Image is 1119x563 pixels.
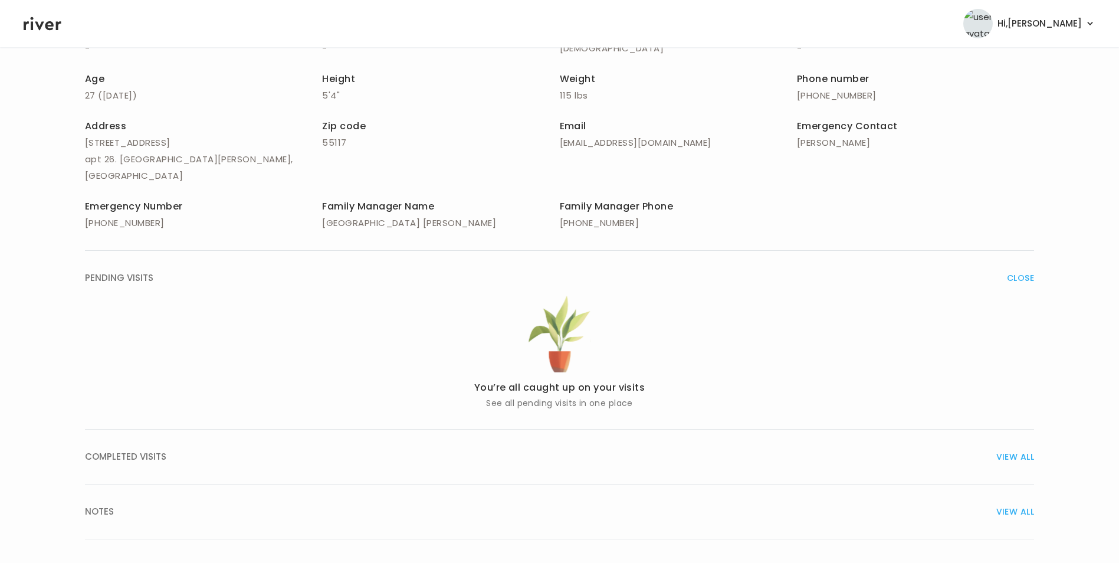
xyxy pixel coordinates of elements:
p: 55117 [322,135,559,151]
p: [DEMOGRAPHIC_DATA] [560,40,797,57]
p: [STREET_ADDRESS] [85,135,322,151]
p: [PHONE_NUMBER] [560,215,797,231]
p: See all pending visits in one place [474,396,645,410]
span: NOTES [85,503,114,520]
span: Height [322,72,355,86]
p: [PHONE_NUMBER] [797,87,1034,104]
p: 5'4" [322,87,559,104]
p: [EMAIL_ADDRESS][DOMAIN_NAME] [560,135,797,151]
span: Family Manager Name [322,199,434,213]
span: Phone number [797,72,869,86]
p: 115 lbs [560,87,797,104]
button: COMPLETED VISITSVIEW ALL [85,430,1034,485]
p: [GEOGRAPHIC_DATA] [PERSON_NAME] [322,215,559,231]
p: [PHONE_NUMBER] [85,215,322,231]
p: - [85,40,322,57]
span: Address [85,119,126,133]
span: COMPLETED VISITS [85,449,166,465]
span: Age [85,72,104,86]
button: NOTESVIEW ALL [85,485,1034,539]
span: ( [DATE] ) [98,89,137,102]
p: apt 26. [GEOGRAPHIC_DATA][PERSON_NAME], [GEOGRAPHIC_DATA] [85,151,322,184]
button: PENDING VISITSCLOSE [85,251,1034,305]
p: - [322,40,559,57]
span: Email [560,119,586,133]
span: Zip code [322,119,366,133]
span: CLOSE [1007,270,1034,286]
span: Weight [560,72,596,86]
p: - [797,40,1034,57]
img: user avatar [963,9,993,38]
span: VIEW ALL [996,449,1034,465]
p: You’re all caught up on your visits [474,379,645,396]
span: Hi, [PERSON_NAME] [997,15,1082,32]
span: Emergency Contact [797,119,898,133]
button: user avatarHi,[PERSON_NAME] [963,9,1095,38]
span: Emergency Number [85,199,183,213]
span: PENDING VISITS [85,270,153,286]
span: VIEW ALL [996,503,1034,520]
p: [PERSON_NAME] [797,135,1034,151]
p: 27 [85,87,322,104]
span: Family Manager Phone [560,199,674,213]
